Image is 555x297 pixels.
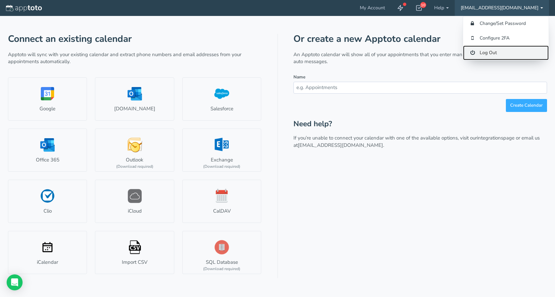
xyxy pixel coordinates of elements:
[293,51,547,65] p: An Apptoto calendar will show all of your appointments that you enter manually and will also allo...
[506,99,547,112] button: Create Calendar
[203,164,240,169] div: (Download required)
[293,34,547,44] h1: Or create a new Apptoto calendar
[7,274,23,290] div: Open Intercom Messenger
[8,51,262,65] p: Apptoto will sync with your existing calendar and extract phone numbers and email addresses from ...
[95,129,174,172] a: Outlook
[95,231,174,274] a: Import CSV
[95,77,174,121] a: [DOMAIN_NAME]
[477,135,503,141] a: integrations
[95,180,174,223] a: iCloud
[463,46,549,60] a: Log Out
[182,180,261,223] a: CalDAV
[420,2,426,8] div: 10
[182,231,261,274] a: SQL Database
[6,5,42,12] img: logo-apptoto--white.svg
[8,231,87,274] a: iCalendar
[182,77,261,121] a: Salesforce
[293,74,305,80] label: Name
[293,135,547,149] p: If you’re unable to connect your calendar with one of the available options, visit our page or em...
[8,180,87,223] a: Clio
[293,82,547,93] input: e.g. Appointments
[463,16,549,31] a: Change/Set Password
[203,266,240,272] div: (Download required)
[463,31,549,46] a: Configure 2FA
[182,129,261,172] a: Exchange
[116,164,153,169] div: (Download required)
[293,120,547,128] h2: Need help?
[298,142,384,148] a: [EMAIL_ADDRESS][DOMAIN_NAME].
[8,34,262,44] h1: Connect an existing calendar
[8,129,87,172] a: Office 365
[8,77,87,121] a: Google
